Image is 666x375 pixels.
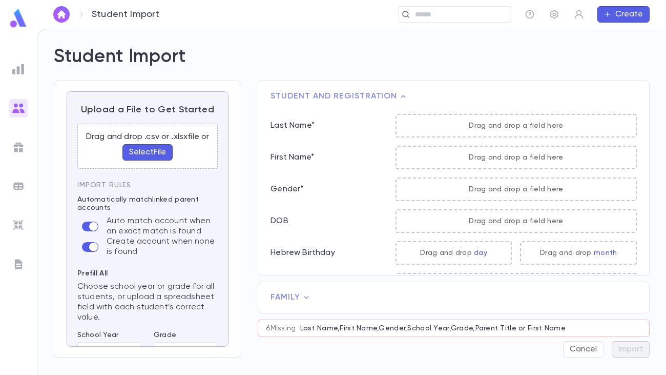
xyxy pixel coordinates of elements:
[77,269,218,278] p: Prefill All
[597,6,650,23] button: Create
[86,132,209,142] p: Drag and drop .csv or .xlsx file or
[92,9,160,20] p: Student Import
[77,331,119,339] label: School Year
[12,258,25,270] img: letters_grey.7941b92b52307dd3b8a917253454ce1c.svg
[270,184,387,194] p: Gender *
[474,249,487,256] span: day
[12,180,25,192] img: batches_grey.339ca447c9d9533ef1741baa751efc33.svg
[200,343,214,358] button: Open
[397,153,636,162] p: Drag and drop a field here
[12,219,25,231] img: imports_grey.530a8a0e642e233f2baf0ef88e8c9fcb.svg
[12,141,25,153] img: campaigns_grey.99e729a5f7ee94e3726e6486bddda8f1.svg
[107,236,218,257] p: Create account when none is found
[12,63,25,75] img: reports_grey.c525e4749d1bce6a11f5fe2a8de1b229.svg
[77,104,218,115] p: Upload a File to Get Started
[270,292,637,303] span: Family
[107,216,218,236] p: Auto match account when an exact match is found
[266,324,296,332] p: 6 Missing
[270,152,387,163] p: First Name *
[154,331,176,339] label: Grade
[55,10,68,18] img: home_white.a664292cf8c1dea59945f0da9f25487c.svg
[270,248,387,258] p: Hebrew Birthday
[54,46,650,68] h2: Student Import
[77,181,218,189] span: Import Rules
[397,122,636,130] p: Drag and drop a field here
[397,249,511,257] p: Drag and drop
[300,324,566,332] p: Last Name , First Name , Gender , School Year , Grade , Parent Title or First Name
[123,343,138,358] button: Open
[594,249,617,256] span: month
[77,195,218,212] p: Automatically match linked parent accounts
[77,282,218,323] p: Choose school year or grade for all students, or upload a spreadsheet field with each student’s c...
[563,341,603,358] button: Cancel
[270,216,387,226] p: DOB
[397,185,636,193] p: Drag and drop a field here
[8,8,29,28] img: logo
[122,144,173,161] button: SelectFile
[12,102,25,114] img: students_gradient.3b4df2a2b995ef5086a14d9e1675a5ee.svg
[521,249,636,257] p: Drag and drop
[270,91,637,102] span: Student and Registration
[270,121,387,131] p: Last Name *
[397,217,636,225] p: Drag and drop a field here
